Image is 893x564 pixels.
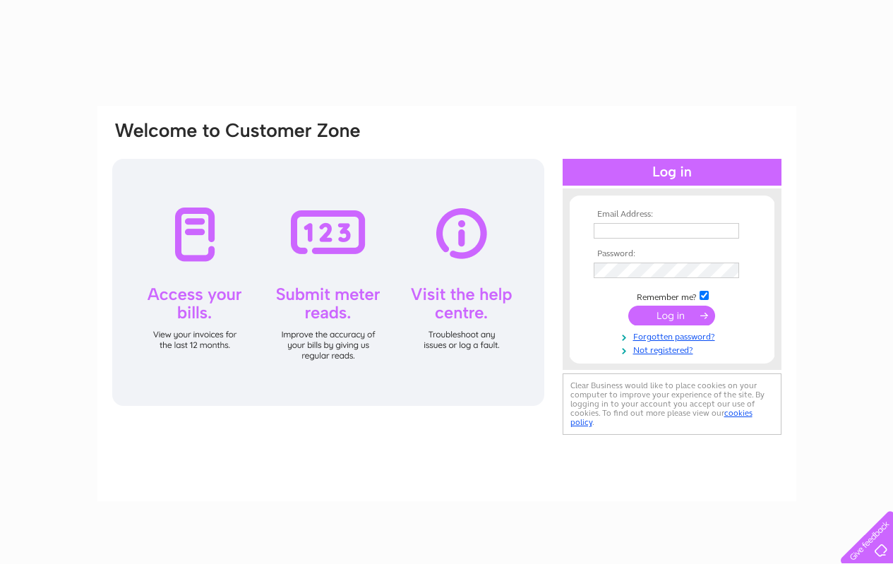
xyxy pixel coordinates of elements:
[563,373,781,435] div: Clear Business would like to place cookies on your computer to improve your experience of the sit...
[594,329,754,342] a: Forgotten password?
[628,306,715,325] input: Submit
[570,408,753,427] a: cookies policy
[590,249,754,259] th: Password:
[590,210,754,220] th: Email Address:
[594,342,754,356] a: Not registered?
[590,289,754,303] td: Remember me?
